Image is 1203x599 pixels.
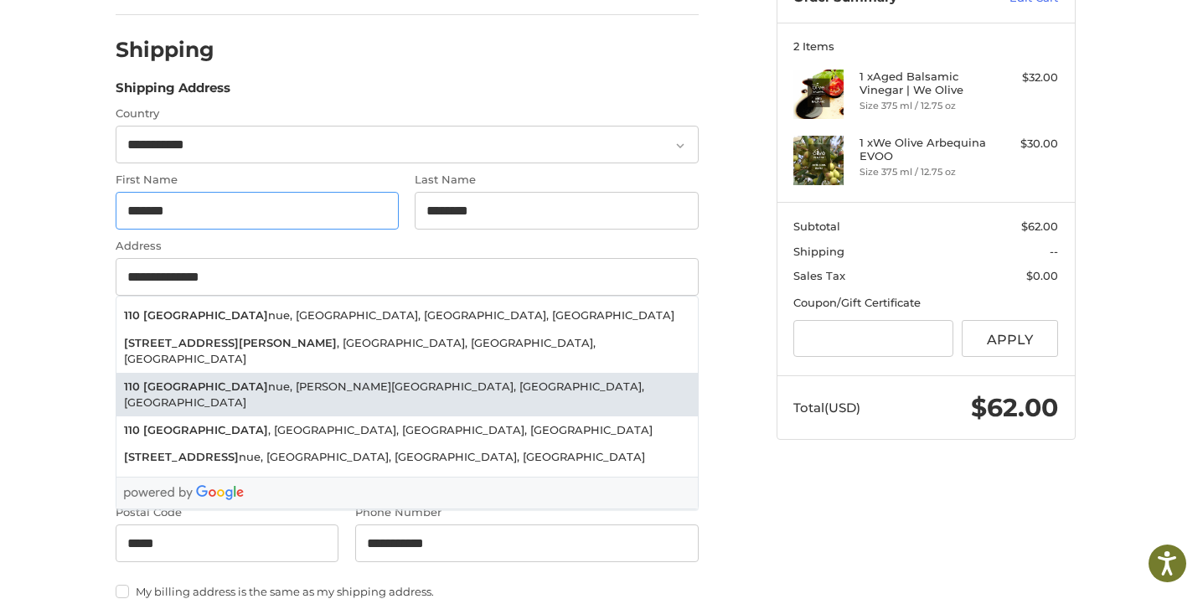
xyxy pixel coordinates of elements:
h4: 1 x Aged Balsamic Vinegar | We Olive [860,70,988,97]
li: nue, [PERSON_NAME][GEOGRAPHIC_DATA], [GEOGRAPHIC_DATA], [GEOGRAPHIC_DATA] [116,373,698,416]
strong: 110 [124,422,140,439]
span: $0.00 [1026,269,1058,282]
h4: 1 x We Olive Arbequina EVOO [860,136,988,163]
strong: [STREET_ADDRESS] [124,449,239,466]
span: Sales Tax [793,269,845,282]
li: Size 375 ml / 12.75 oz [860,165,988,179]
span: $62.00 [1021,219,1058,233]
label: Country [116,106,699,122]
div: $32.00 [992,70,1058,86]
button: Apply [962,320,1059,358]
input: Gift Certificate or Coupon Code [793,320,953,358]
legend: Shipping Address [116,79,230,106]
span: Total (USD) [793,400,860,416]
button: Open LiveChat chat widget [193,22,213,42]
label: Postal Code [116,504,339,521]
h2: Shipping [116,37,214,63]
div: $30.00 [992,136,1058,152]
span: Subtotal [793,219,840,233]
strong: 110 [124,307,140,324]
label: Address [116,238,699,255]
span: $62.00 [971,392,1058,423]
label: My billing address is the same as my shipping address. [116,585,699,598]
strong: [GEOGRAPHIC_DATA] [143,422,268,439]
h3: 2 Items [793,39,1058,53]
label: Phone Number [355,504,699,521]
li: nue, [GEOGRAPHIC_DATA], [GEOGRAPHIC_DATA], [GEOGRAPHIC_DATA] [116,302,698,330]
span: Shipping [793,245,844,258]
li: Size 375 ml / 12.75 oz [860,99,988,113]
span: -- [1050,245,1058,258]
strong: 110 [124,379,140,395]
li: nue, [GEOGRAPHIC_DATA], [GEOGRAPHIC_DATA], [GEOGRAPHIC_DATA] [116,444,698,472]
strong: [STREET_ADDRESS][PERSON_NAME] [124,335,337,352]
div: Coupon/Gift Certificate [793,295,1058,312]
p: We're away right now. Please check back later! [23,25,189,39]
strong: [GEOGRAPHIC_DATA] [143,379,268,395]
label: First Name [116,172,399,188]
label: Last Name [415,172,698,188]
li: , [GEOGRAPHIC_DATA], [GEOGRAPHIC_DATA], [GEOGRAPHIC_DATA] [116,329,698,373]
li: , [GEOGRAPHIC_DATA], [GEOGRAPHIC_DATA], [GEOGRAPHIC_DATA] [116,416,698,444]
strong: [GEOGRAPHIC_DATA] [143,307,268,324]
